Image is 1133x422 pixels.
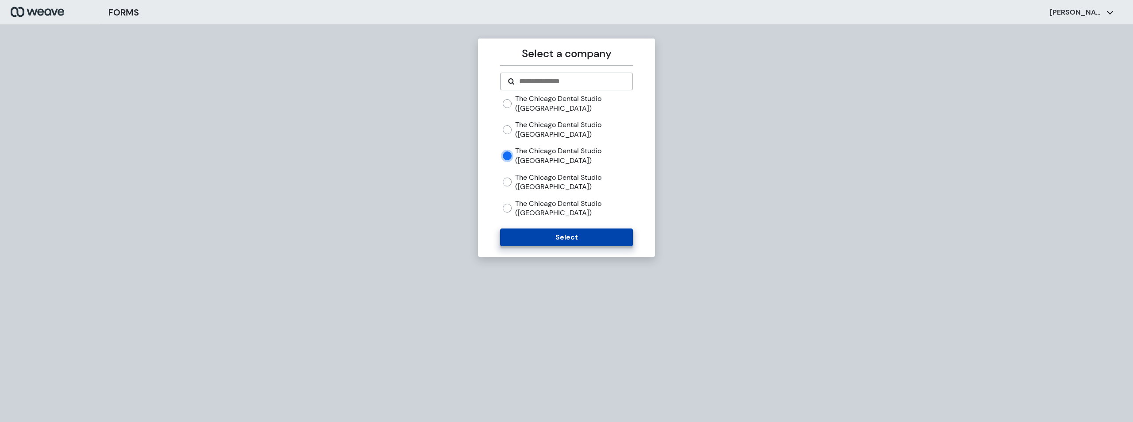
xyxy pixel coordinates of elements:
[518,76,625,87] input: Search
[1050,8,1103,17] p: [PERSON_NAME]
[108,6,139,19] h3: FORMS
[515,146,632,165] label: The Chicago Dental Studio ([GEOGRAPHIC_DATA])
[515,199,632,218] label: The Chicago Dental Studio ([GEOGRAPHIC_DATA])
[500,228,632,246] button: Select
[515,94,632,113] label: The Chicago Dental Studio ([GEOGRAPHIC_DATA])
[515,120,632,139] label: The Chicago Dental Studio ([GEOGRAPHIC_DATA])
[500,46,632,62] p: Select a company
[515,173,632,192] label: The Chicago Dental Studio ([GEOGRAPHIC_DATA])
